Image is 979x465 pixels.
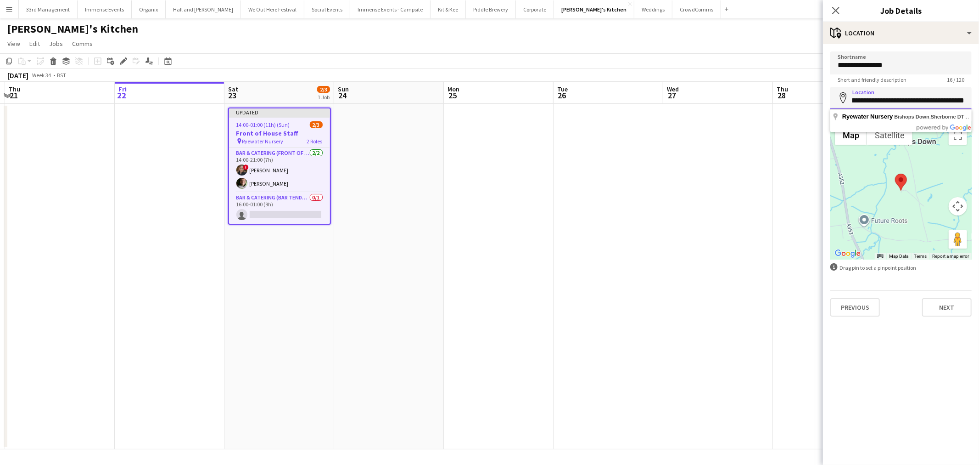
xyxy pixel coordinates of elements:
button: Kit & Kee [431,0,466,18]
a: Report a map error [932,254,969,259]
h1: [PERSON_NAME]'s Kitchen [7,22,138,36]
button: Map camera controls [949,197,967,215]
button: Social Events [304,0,350,18]
span: 27 [666,90,679,101]
span: Jobs [49,40,63,48]
app-card-role: Bar & Catering (Front of House)2/214:00-21:00 (7h)![PERSON_NAME][PERSON_NAME] [229,148,330,193]
a: Comms [68,38,96,50]
img: Google [833,248,863,260]
span: 16 / 120 [940,76,972,83]
button: Hall and [PERSON_NAME] [166,0,241,18]
button: Corporate [516,0,554,18]
span: 14:00-01:00 (11h) (Sun) [236,121,290,128]
span: Tue [557,85,568,93]
span: 26 [556,90,568,101]
button: 33rd Management [19,0,78,18]
span: Edit [29,40,40,48]
button: We Out Here Festival [241,0,304,18]
span: 24 [336,90,349,101]
a: Jobs [45,38,67,50]
div: 1 Job [318,94,330,101]
h3: Job Details [823,5,979,17]
button: [PERSON_NAME]'s Kitchen [554,0,634,18]
button: Previous [830,298,880,317]
span: 25 [446,90,459,101]
div: [DATE] [7,71,28,80]
div: Drag pin to set a pinpoint position [830,263,972,272]
span: 2 Roles [307,138,323,145]
span: Bishops Down [895,114,929,119]
div: Location [823,22,979,44]
span: Ryewater Nursery [842,113,893,120]
span: Sun [338,85,349,93]
span: 23 [227,90,238,101]
span: Mon [448,85,459,93]
app-card-role: Bar & Catering (Bar Tender)0/116:00-01:00 (9h) [229,193,330,224]
button: Map Data [889,253,908,260]
h3: Front of House Staff [229,129,330,137]
button: Immense Events [78,0,132,18]
span: 2/3 [310,121,323,128]
span: ! [243,164,249,170]
span: Sherborne [931,114,956,119]
button: Show street map [835,126,867,145]
button: CrowdComms [672,0,721,18]
span: Comms [72,40,93,48]
span: Short and friendly description [830,76,914,83]
span: Thu [777,85,788,93]
a: Open this area in Google Maps (opens a new window) [833,248,863,260]
button: Organix [132,0,166,18]
button: Keyboard shortcuts [877,253,884,260]
a: Edit [26,38,44,50]
span: Wed [667,85,679,93]
span: DT9 5PL [957,114,978,119]
button: Immense Events - Campsite [350,0,431,18]
app-job-card: Updated14:00-01:00 (11h) (Sun)2/3Front of House Staff Ryewater Nursery2 RolesBar & Catering (Fron... [228,108,331,225]
button: Weddings [634,0,672,18]
button: Next [922,298,972,317]
span: Thu [9,85,20,93]
div: BST [57,72,66,79]
span: 2/3 [317,86,330,93]
span: Ryewater Nursery [242,138,284,145]
span: 21 [7,90,20,101]
button: Show satellite imagery [867,126,912,145]
span: Week 34 [30,72,53,79]
button: Drag Pegman onto the map to open Street View [949,230,967,249]
span: Fri [118,85,127,93]
button: Toggle fullscreen view [949,126,967,145]
button: Piddle Brewery [466,0,516,18]
span: Sat [228,85,238,93]
a: Terms (opens in new tab) [914,254,927,259]
a: View [4,38,24,50]
span: 22 [117,90,127,101]
span: 28 [775,90,788,101]
span: View [7,40,20,48]
div: Updated [229,108,330,116]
